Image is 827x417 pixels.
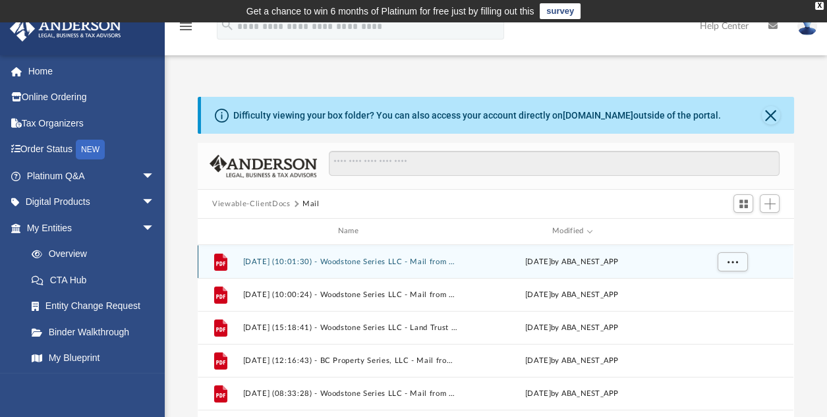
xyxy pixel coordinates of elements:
div: id [204,225,237,237]
a: [DOMAIN_NAME] [563,110,633,121]
a: survey [540,3,581,19]
a: Tax Due Dates [18,371,175,397]
a: Platinum Q&Aarrow_drop_down [9,163,175,189]
button: Add [760,194,780,213]
a: Overview [18,241,175,267]
div: [DATE] by ABA_NEST_APP [465,354,680,366]
img: Anderson Advisors Platinum Portal [6,16,125,42]
img: User Pic [797,16,817,36]
span: [DATE] [525,291,551,298]
div: Name [242,225,459,237]
i: search [220,18,235,32]
i: menu [178,18,194,34]
button: More options [718,252,748,271]
a: Entity Change Request [18,293,175,320]
button: [DATE] (08:33:28) - Woodstone Series LLC - Mail from CITY OF [GEOGRAPHIC_DATA]pdf [243,389,459,398]
button: [DATE] (12:16:43) - BC Property Series, LLC - Mail from Entergy [US_STATE], Inc..pdf [243,356,459,365]
a: Tax Organizers [9,110,175,136]
div: close [815,2,824,10]
div: id [686,225,778,237]
span: arrow_drop_down [142,163,168,190]
div: [DATE] by ABA_NEST_APP [465,321,680,333]
div: NEW [76,140,105,159]
button: [DATE] (10:01:30) - Woodstone Series LLC - Mail from A.R.M. Solutions, LLC.pdf [243,258,459,266]
div: by ABA_NEST_APP [465,256,680,267]
div: Get a chance to win 6 months of Platinum for free just by filling out this [246,3,534,19]
a: Order StatusNEW [9,136,175,163]
button: [DATE] (10:00:24) - Woodstone Series LLC - Mail from Frost.pdf [243,291,459,299]
span: arrow_drop_down [142,189,168,216]
button: Mail [302,198,320,210]
button: Close [762,106,780,125]
a: menu [178,25,194,34]
div: by ABA_NEST_APP [465,289,680,300]
button: Viewable-ClientDocs [212,198,290,210]
a: My Entitiesarrow_drop_down [9,215,175,241]
div: Difficulty viewing your box folder? You can also access your account directly on outside of the p... [233,109,721,123]
span: [DATE] [525,258,551,265]
div: Modified [464,225,680,237]
a: Digital Productsarrow_drop_down [9,189,175,215]
span: arrow_drop_down [142,215,168,242]
a: Binder Walkthrough [18,319,175,345]
input: Search files and folders [329,151,780,176]
a: Online Ordering [9,84,175,111]
button: [DATE] (15:18:41) - Woodstone Series LLC - Land Trust Documents.pdf [243,323,459,332]
div: [DATE] by ABA_NEST_APP [465,387,680,399]
a: Home [9,58,175,84]
button: Switch to Grid View [733,194,753,213]
a: CTA Hub [18,267,175,293]
a: My Blueprint [18,345,168,372]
